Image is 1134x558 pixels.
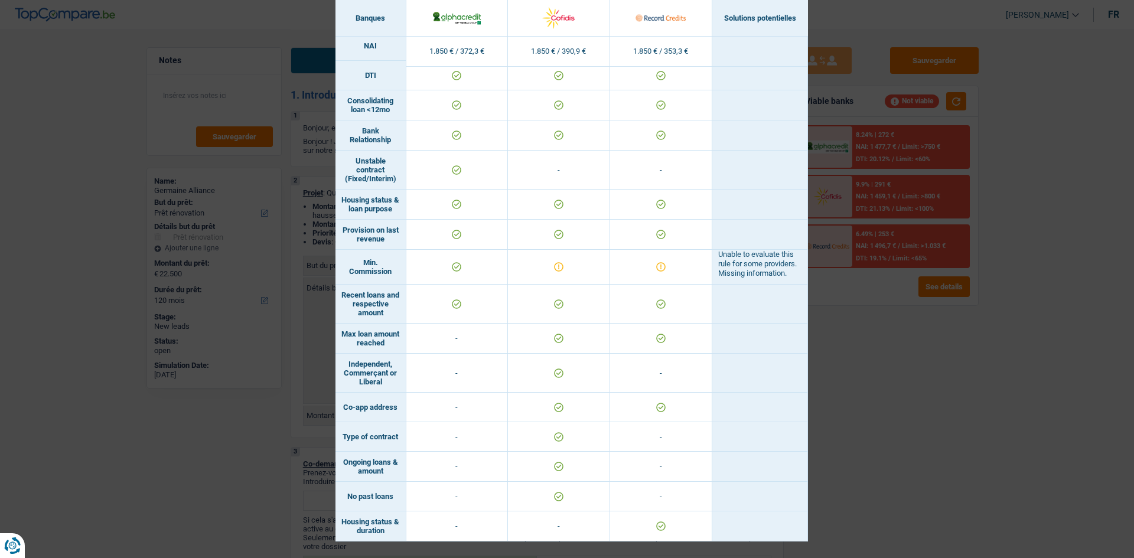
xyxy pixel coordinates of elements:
[406,354,509,393] td: -
[335,393,406,422] td: Co-app address
[610,151,712,190] td: -
[335,511,406,541] td: Housing status & duration
[508,151,610,190] td: -
[406,482,509,511] td: -
[406,324,509,354] td: -
[335,285,406,324] td: Recent loans and respective amount
[610,354,712,393] td: -
[335,120,406,151] td: Bank Relationship
[610,37,712,67] td: 1.850 € / 353,3 €
[406,452,509,482] td: -
[335,61,406,90] td: DTI
[406,37,509,67] td: 1.850 € / 372,3 €
[406,393,509,422] td: -
[533,5,584,31] img: Cofidis
[610,422,712,452] td: -
[335,452,406,482] td: Ongoing loans & amount
[406,422,509,452] td: -
[335,354,406,393] td: Independent, Commerçant or Liberal
[335,90,406,120] td: Consolidating loan <12mo
[335,190,406,220] td: Housing status & loan purpose
[335,151,406,190] td: Unstable contract (Fixed/Interim)
[335,220,406,250] td: Provision on last revenue
[610,482,712,511] td: -
[335,422,406,452] td: Type of contract
[335,250,406,285] td: Min. Commission
[432,10,482,25] img: AlphaCredit
[335,324,406,354] td: Max loan amount reached
[406,511,509,541] td: -
[335,31,406,61] td: NAI
[508,511,610,541] td: -
[335,482,406,511] td: No past loans
[610,452,712,482] td: -
[636,5,686,31] img: Record Credits
[712,250,808,285] td: Unable to evaluate this rule for some providers. Missing information.
[508,37,610,67] td: 1.850 € / 390,9 €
